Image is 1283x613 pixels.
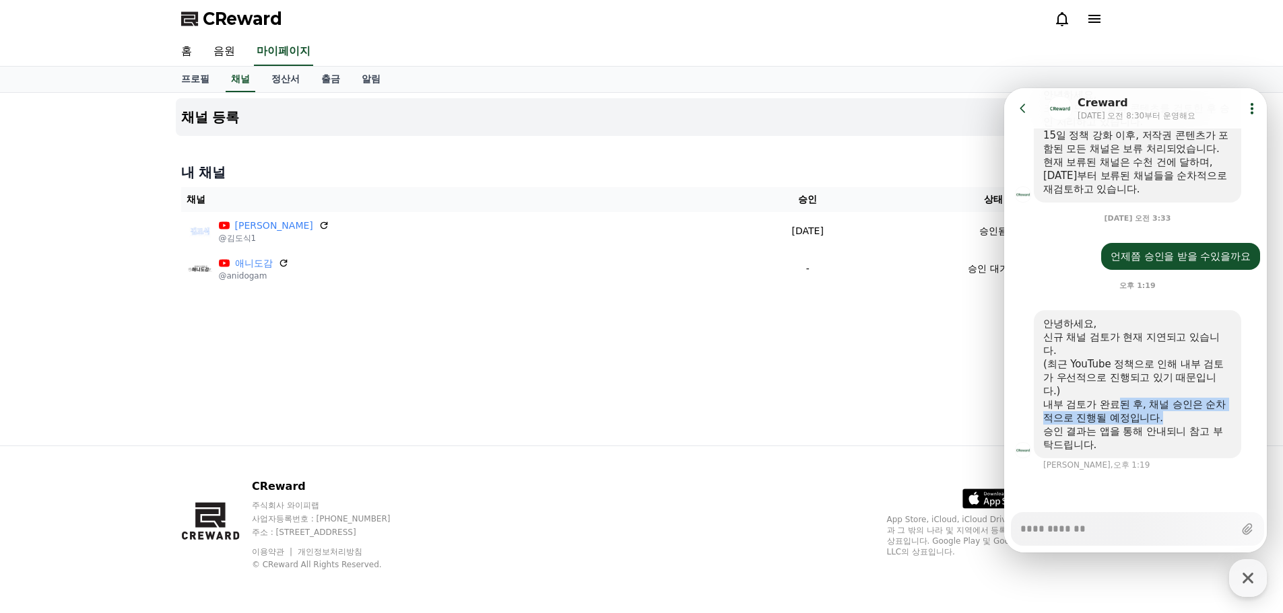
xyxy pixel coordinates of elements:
a: 프로필 [170,67,220,92]
button: 채널 등록 [176,98,1108,136]
a: 정산서 [261,67,310,92]
p: - [737,262,879,276]
th: 채널 [181,187,731,212]
th: 상태 [884,187,1103,212]
h4: 채널 등록 [181,110,240,124]
a: 음원 [203,38,246,66]
a: 애니도감 [235,256,273,271]
p: 주소 : [STREET_ADDRESS] [252,527,416,538]
a: 알림 [351,67,391,92]
a: 개인정보처리방침 [298,547,362,556]
th: 승인 [731,187,884,212]
a: 이용약관 [252,547,294,556]
a: 채널 [226,67,255,92]
p: 주식회사 와이피랩 [252,500,416,511]
h4: 내 채널 [181,163,1103,182]
p: CReward [252,478,416,495]
a: 출금 [310,67,351,92]
p: @anidogam [219,271,289,281]
img: 애니도감 [187,255,213,282]
p: 승인됨 [979,224,1008,238]
a: 마이페이지 [254,38,313,66]
p: App Store, iCloud, iCloud Drive 및 iTunes Store는 미국과 그 밖의 나라 및 지역에서 등록된 Apple Inc.의 서비스 상표입니다. Goo... [887,514,1103,557]
iframe: Channel chat [1004,88,1267,552]
img: 김도식 [187,217,213,244]
p: 사업자등록번호 : [PHONE_NUMBER] [252,513,416,524]
a: CReward [181,8,282,30]
p: 승인 대기중 [968,262,1018,276]
a: 홈 [170,38,203,66]
p: @김도식1 [219,233,329,244]
span: CReward [203,8,282,30]
p: [DATE] [737,224,879,238]
a: [PERSON_NAME] [235,219,313,233]
p: © CReward All Rights Reserved. [252,559,416,570]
